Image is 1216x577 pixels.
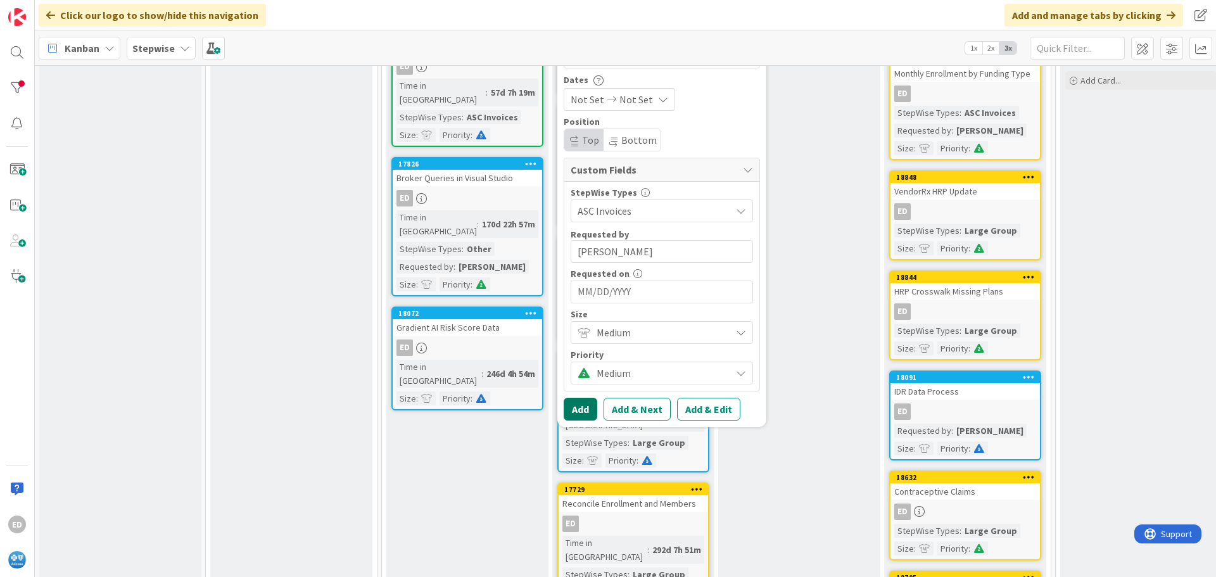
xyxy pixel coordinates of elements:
div: [PERSON_NAME] [953,424,1027,438]
div: StepWise Types [894,324,959,338]
button: Add & Next [604,398,671,421]
span: : [959,324,961,338]
div: StepWise Types [894,106,959,120]
div: ED [393,58,542,75]
div: ASC Invoices [464,110,521,124]
div: 17729 [559,484,708,495]
span: : [462,242,464,256]
div: Large Group [630,436,688,450]
span: 3x [999,42,1016,54]
div: ED [396,58,413,75]
span: : [453,260,455,274]
div: Time in [GEOGRAPHIC_DATA] [562,536,647,564]
div: 18844 [896,273,1040,282]
div: ED [890,86,1040,102]
div: Monthly Enrollment by Funding Type [890,65,1040,82]
div: Size [396,277,416,291]
span: : [914,241,916,255]
div: ED [894,504,911,520]
div: StepWise Types [571,188,753,197]
div: VendorRx HRP Update [890,183,1040,200]
div: Priority [571,350,753,359]
span: : [486,86,488,99]
span: Support [27,2,58,17]
span: Add Card... [1080,75,1121,86]
span: Medium [597,324,725,341]
div: ED [396,339,413,356]
div: Broker Queries in Visual Studio [393,170,542,186]
div: Size [894,542,914,555]
div: Time in [GEOGRAPHIC_DATA] [396,360,481,388]
div: 246d 4h 54m [483,367,538,381]
div: Other [464,242,495,256]
div: [PERSON_NAME] [953,124,1027,137]
div: Reconcile Enrollment and Members [559,495,708,512]
span: : [951,124,953,137]
span: Top [582,134,599,146]
span: : [951,424,953,438]
div: Large Group [961,524,1020,538]
div: 18632 [896,473,1040,482]
div: 17826 [393,158,542,170]
div: Priority [605,453,636,467]
div: Gradient AI Risk Score Data [393,319,542,336]
div: ED [894,403,911,420]
div: Monthly Enrollment by Funding Type [890,54,1040,82]
div: ED [396,190,413,206]
span: Custom Fields [571,162,737,177]
img: Visit kanbanzone.com [8,8,26,26]
div: StepWise Types [562,436,628,450]
span: : [959,106,961,120]
span: : [481,367,483,381]
div: 18091 [890,372,1040,383]
span: : [914,441,916,455]
div: ED [890,504,1040,520]
div: Size [894,341,914,355]
div: Add and manage tabs by clicking [1004,4,1183,27]
span: : [914,341,916,355]
div: ED [393,339,542,356]
div: Size [571,310,753,319]
div: Size [894,241,914,255]
div: ED [393,190,542,206]
span: : [914,141,916,155]
span: : [462,110,464,124]
div: Size [894,441,914,455]
div: Requested on [571,269,753,278]
span: Bottom [621,134,657,146]
div: Size [396,128,416,142]
span: : [914,542,916,555]
div: 57d 7h 19m [488,86,538,99]
div: Priority [937,341,968,355]
div: 18844 [890,272,1040,283]
div: 18848 [896,173,1040,182]
div: Priority [937,542,968,555]
div: 18848 [890,172,1040,183]
div: 17826Broker Queries in Visual Studio [393,158,542,186]
div: Priority [937,241,968,255]
div: [PERSON_NAME] [455,260,529,274]
div: Large Group [961,224,1020,238]
span: : [968,341,970,355]
div: StepWise Types [396,110,462,124]
img: avatar [8,551,26,569]
div: Priority [937,141,968,155]
span: Position [564,117,600,126]
div: Large Group [961,324,1020,338]
div: Time in [GEOGRAPHIC_DATA] [396,210,477,238]
span: : [628,436,630,450]
div: Requested by [894,124,951,137]
div: Requested by [396,260,453,274]
div: Contraceptive Claims [890,483,1040,500]
div: ED [894,303,911,320]
div: Priority [440,277,471,291]
div: 18091IDR Data Process [890,372,1040,400]
span: 2x [982,42,999,54]
div: StepWise Types [396,242,462,256]
div: ED [894,86,911,102]
div: IDR Data Process [890,383,1040,400]
div: Size [396,391,416,405]
div: 18844HRP Crosswalk Missing Plans [890,272,1040,300]
span: : [416,277,418,291]
div: Time in [GEOGRAPHIC_DATA] [396,79,486,106]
